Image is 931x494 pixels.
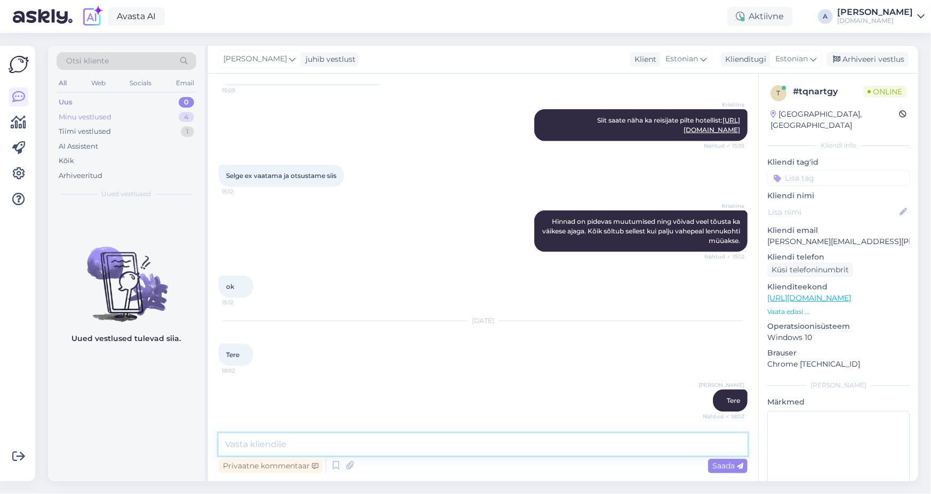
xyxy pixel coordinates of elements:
div: Kõik [59,156,74,166]
span: t [777,89,781,97]
span: Kristiina [704,101,744,109]
div: Küsi telefoninumbrit [767,263,853,277]
span: Nähtud ✓ 15:12 [704,253,744,261]
span: Nähtud ✓ 18:02 [703,412,744,420]
p: Kliendi email [767,225,910,236]
div: AI Assistent [59,141,98,152]
p: Kliendi nimi [767,190,910,201]
span: Nähtud ✓ 15:10 [704,142,744,150]
div: Aktiivne [727,7,792,26]
span: Selge ex vaatama ja otsustame siis [226,172,336,180]
a: Avasta AI [108,7,165,26]
div: Socials [127,76,154,90]
p: Kliendi telefon [767,252,910,263]
span: 15:12 [222,188,262,196]
input: Lisa nimi [768,206,897,218]
span: 15:12 [222,298,262,306]
img: Askly Logo [9,54,29,75]
div: # tqnartgy [793,85,863,98]
div: Kliendi info [767,141,910,150]
div: Arhiveeri vestlus [826,52,909,67]
p: [PERSON_NAME][EMAIL_ADDRESS][PERSON_NAME][DOMAIN_NAME] [767,236,910,247]
div: Klienditugi [721,54,766,65]
div: Arhiveeritud [59,171,102,181]
span: [PERSON_NAME] [223,53,287,65]
div: [GEOGRAPHIC_DATA], [GEOGRAPHIC_DATA] [771,109,899,131]
span: Online [863,86,906,98]
div: Uus [59,97,73,108]
span: Estonian [775,53,808,65]
div: Minu vestlused [59,112,111,123]
div: Email [174,76,196,90]
p: Märkmed [767,396,910,408]
p: Chrome [TECHNICAL_ID] [767,359,910,370]
p: Windows 10 [767,332,910,343]
span: Siit saate näha ka reisijate pilte hotellist: [597,116,740,134]
img: No chats [48,228,205,323]
p: Brauser [767,347,910,359]
span: Tere [226,351,239,359]
div: Privaatne kommentaar [219,459,323,473]
div: juhib vestlust [301,54,356,65]
span: 15:09 [222,86,262,94]
div: [PERSON_NAME] [837,8,913,17]
span: Uued vestlused [102,189,151,199]
div: 1 [181,126,194,137]
div: Web [89,76,108,90]
div: All [57,76,69,90]
span: Tere [727,396,740,404]
a: [URL][DOMAIN_NAME] [767,293,851,303]
input: Lisa tag [767,170,910,186]
span: ok [226,282,234,290]
span: Estonian [665,53,698,65]
p: Operatsioonisüsteem [767,321,910,332]
span: Saada [712,461,743,471]
img: explore-ai [81,5,103,28]
a: [PERSON_NAME][DOMAIN_NAME] [837,8,925,25]
span: [PERSON_NAME] [699,381,744,389]
span: Kristiina [704,202,744,210]
p: Kliendi tag'id [767,157,910,168]
p: Klienditeekond [767,281,910,293]
p: Vaata edasi ... [767,307,910,317]
span: Hinnad on pidevas muutumised ning võivad veel tõusta ka väikese ajaga. Kõik sõltub sellest kui pa... [542,217,742,245]
span: Otsi kliente [66,55,109,67]
p: Uued vestlused tulevad siia. [72,333,181,344]
div: Tiimi vestlused [59,126,111,137]
div: A [818,9,833,24]
div: 4 [179,112,194,123]
div: [DATE] [219,316,748,326]
div: [PERSON_NAME] [767,380,910,390]
div: [DOMAIN_NAME] [837,17,913,25]
span: 18:02 [222,367,262,375]
div: 0 [179,97,194,108]
div: Klient [630,54,656,65]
